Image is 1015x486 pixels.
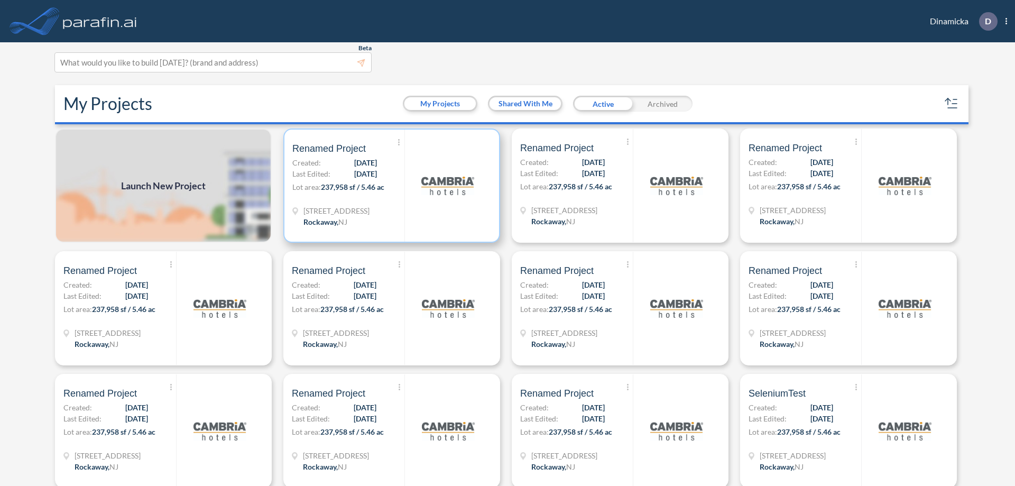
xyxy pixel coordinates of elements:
[354,157,377,168] span: [DATE]
[749,402,777,413] span: Created:
[320,305,384,314] span: 237,958 sf / 5.46 ac
[422,282,475,335] img: logo
[303,450,369,461] span: 321 Mt Hope Ave
[549,182,612,191] span: 237,958 sf / 5.46 ac
[520,402,549,413] span: Created:
[303,338,347,350] div: Rockaway, NJ
[531,461,575,472] div: Rockaway, NJ
[75,450,141,461] span: 321 Mt Hope Ave
[292,290,330,301] span: Last Edited:
[810,168,833,179] span: [DATE]
[650,405,703,457] img: logo
[404,97,476,110] button: My Projects
[125,413,148,424] span: [DATE]
[354,290,376,301] span: [DATE]
[760,216,804,227] div: Rockaway, NJ
[777,182,841,191] span: 237,958 sf / 5.46 ac
[520,387,594,400] span: Renamed Project
[292,142,366,155] span: Renamed Project
[549,427,612,436] span: 237,958 sf / 5.46 ac
[879,405,931,457] img: logo
[321,182,384,191] span: 237,958 sf / 5.46 ac
[92,305,155,314] span: 237,958 sf / 5.46 ac
[292,182,321,191] span: Lot area:
[520,168,558,179] span: Last Edited:
[520,305,549,314] span: Lot area:
[749,264,822,277] span: Renamed Project
[810,413,833,424] span: [DATE]
[338,340,347,349] span: NJ
[490,97,561,110] button: Shared With Me
[303,216,347,227] div: Rockaway, NJ
[63,264,137,277] span: Renamed Project
[303,462,338,471] span: Rockaway ,
[520,290,558,301] span: Last Edited:
[573,96,633,112] div: Active
[777,305,841,314] span: 237,958 sf / 5.46 ac
[879,159,931,212] img: logo
[760,450,826,461] span: 321 Mt Hope Ave
[531,450,597,461] span: 321 Mt Hope Ave
[582,402,605,413] span: [DATE]
[749,387,806,400] span: SeleniumTest
[303,217,338,226] span: Rockaway ,
[582,413,605,424] span: [DATE]
[760,462,795,471] span: Rockaway ,
[795,462,804,471] span: NJ
[582,279,605,290] span: [DATE]
[531,216,575,227] div: Rockaway, NJ
[650,159,703,212] img: logo
[520,142,594,154] span: Renamed Project
[303,340,338,349] span: Rockaway ,
[914,12,1007,31] div: Dinamicka
[531,338,575,350] div: Rockaway, NJ
[75,338,118,350] div: Rockaway, NJ
[63,94,152,114] h2: My Projects
[760,205,826,216] span: 321 Mt Hope Ave
[55,129,272,243] img: add
[75,327,141,338] span: 321 Mt Hope Ave
[749,142,822,154] span: Renamed Project
[749,305,777,314] span: Lot area:
[125,402,148,413] span: [DATE]
[749,427,777,436] span: Lot area:
[303,327,369,338] span: 321 Mt Hope Ave
[650,282,703,335] img: logo
[320,427,384,436] span: 237,958 sf / 5.46 ac
[531,205,597,216] span: 321 Mt Hope Ave
[566,462,575,471] span: NJ
[63,387,137,400] span: Renamed Project
[795,340,804,349] span: NJ
[566,340,575,349] span: NJ
[292,305,320,314] span: Lot area:
[63,279,92,290] span: Created:
[520,157,549,168] span: Created:
[760,461,804,472] div: Rockaway, NJ
[777,427,841,436] span: 237,958 sf / 5.46 ac
[109,462,118,471] span: NJ
[749,157,777,168] span: Created:
[55,129,272,243] a: Launch New Project
[760,327,826,338] span: 321 Mt Hope Ave
[810,290,833,301] span: [DATE]
[633,96,693,112] div: Archived
[193,282,246,335] img: logo
[75,461,118,472] div: Rockaway, NJ
[520,413,558,424] span: Last Edited:
[354,402,376,413] span: [DATE]
[760,340,795,349] span: Rockaway ,
[63,402,92,413] span: Created:
[338,217,347,226] span: NJ
[338,462,347,471] span: NJ
[531,340,566,349] span: Rockaway ,
[75,340,109,349] span: Rockaway ,
[63,290,101,301] span: Last Edited:
[520,427,549,436] span: Lot area:
[760,338,804,350] div: Rockaway, NJ
[549,305,612,314] span: 237,958 sf / 5.46 ac
[109,340,118,349] span: NJ
[879,282,931,335] img: logo
[520,264,594,277] span: Renamed Project
[354,279,376,290] span: [DATE]
[63,413,101,424] span: Last Edited:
